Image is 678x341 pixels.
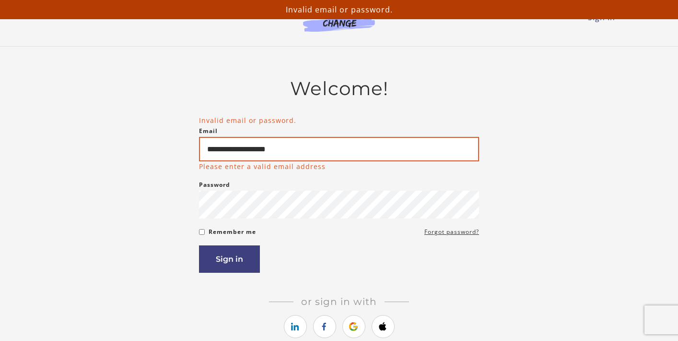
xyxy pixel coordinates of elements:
[342,315,365,338] a: https://courses.thinkific.com/users/auth/google?ss%5Breferral%5D=&ss%5Buser_return_to%5D=&ss%5Bvi...
[284,315,307,338] a: https://courses.thinkific.com/users/auth/linkedin?ss%5Breferral%5D=&ss%5Buser_return_to%5D=&ss%5B...
[199,161,326,171] p: Please enter a valid email address
[199,125,218,137] label: Email
[372,315,395,338] a: https://courses.thinkific.com/users/auth/apple?ss%5Breferral%5D=&ss%5Buser_return_to%5D=&ss%5Bvis...
[4,4,674,15] p: Invalid email or password.
[293,296,385,307] span: Or sign in with
[313,315,336,338] a: https://courses.thinkific.com/users/auth/facebook?ss%5Breferral%5D=&ss%5Buser_return_to%5D=&ss%5B...
[199,115,479,125] li: Invalid email or password.
[293,10,385,32] img: Agents of Change Logo
[199,77,479,100] h2: Welcome!
[424,226,479,238] a: Forgot password?
[199,245,260,273] button: Sign in
[199,179,230,191] label: Password
[209,226,256,238] label: Remember me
